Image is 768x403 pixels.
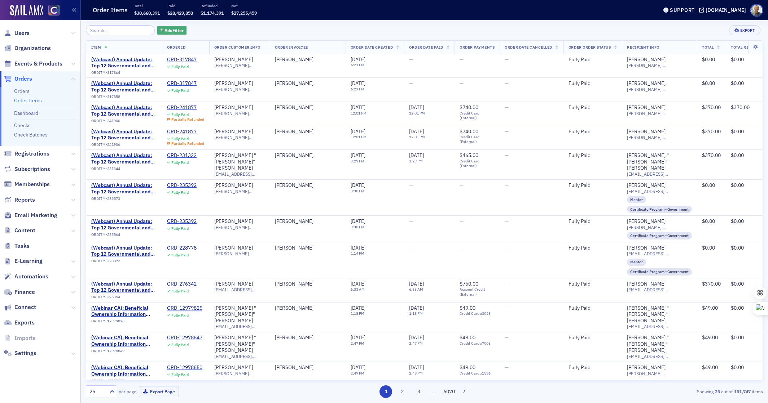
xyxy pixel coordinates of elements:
[14,88,30,94] a: Orders
[4,303,36,311] a: Connect
[4,150,49,158] a: Registrations
[14,131,48,138] a: Check Batches
[14,180,50,188] span: Memberships
[4,288,35,296] a: Finance
[4,44,51,52] a: Organizations
[14,60,62,68] span: Events & Products
[4,242,30,250] a: Tasks
[48,5,60,16] img: SailAMX
[4,211,57,219] a: Email Marketing
[14,150,49,158] span: Registrations
[4,227,35,234] a: Content
[4,165,50,173] a: Subscriptions
[14,303,36,311] span: Connect
[14,29,30,37] span: Users
[4,334,36,342] a: Imports
[14,110,38,116] a: Dashboard
[14,288,35,296] span: Finance
[14,257,43,265] span: E-Learning
[4,196,35,204] a: Reports
[14,75,32,83] span: Orders
[14,273,48,281] span: Automations
[14,227,35,234] span: Content
[4,75,32,83] a: Orders
[14,97,42,104] a: Order Items
[14,211,57,219] span: Email Marketing
[4,60,62,68] a: Events & Products
[4,180,50,188] a: Memberships
[14,122,31,129] a: Checks
[4,349,36,357] a: Settings
[14,165,50,173] span: Subscriptions
[14,334,36,342] span: Imports
[4,257,43,265] a: E-Learning
[4,29,30,37] a: Users
[14,44,51,52] span: Organizations
[43,5,60,17] a: View Homepage
[10,5,43,17] img: SailAMX
[4,319,35,327] a: Exports
[14,349,36,357] span: Settings
[4,273,48,281] a: Automations
[14,319,35,327] span: Exports
[14,196,35,204] span: Reports
[14,242,30,250] span: Tasks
